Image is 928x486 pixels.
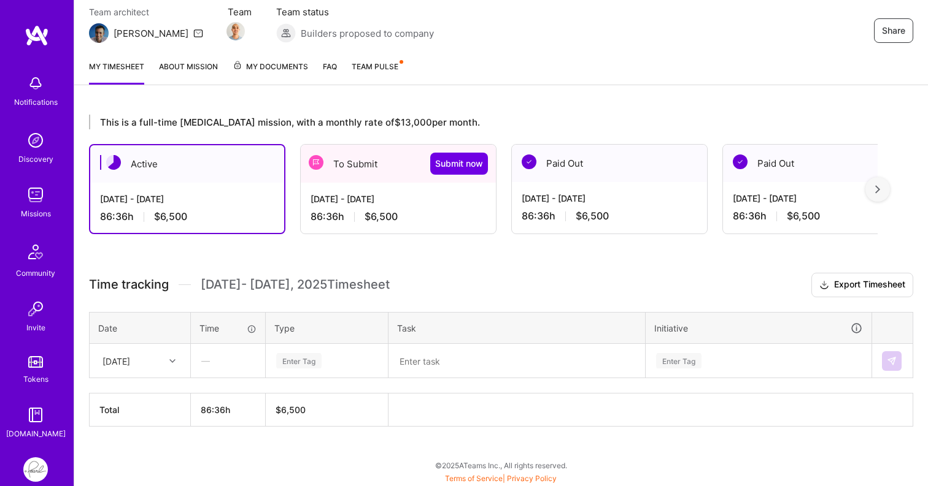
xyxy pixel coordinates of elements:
[25,25,49,47] img: logo
[887,356,897,366] img: Submit
[723,145,918,182] div: Paid Out
[323,60,337,85] a: FAQ
[656,351,702,370] div: Enter Tag
[28,356,43,368] img: tokens
[16,267,55,279] div: Community
[266,312,389,344] th: Type
[352,60,402,85] a: Team Pulse
[233,60,308,85] a: My Documents
[23,183,48,207] img: teamwork
[733,154,748,169] img: Paid Out
[169,358,176,364] i: icon Chevron
[301,145,496,183] div: To Submit
[191,393,266,427] th: 86:36h
[352,62,398,71] span: Team Pulse
[26,321,45,334] div: Invite
[193,28,203,38] i: icon Mail
[6,427,66,440] div: [DOMAIN_NAME]
[18,153,53,165] div: Discovery
[435,158,483,170] span: Submit now
[576,210,609,222] span: $6,500
[23,403,48,427] img: guide book
[23,373,48,385] div: Tokens
[23,71,48,96] img: bell
[159,60,218,85] a: About Mission
[228,6,252,18] span: Team
[733,210,908,222] div: 86:36 h
[445,474,503,483] a: Terms of Service
[23,457,48,482] img: Pearl: MVP Build
[89,23,109,43] img: Team Architect
[733,192,908,205] div: [DATE] - [DATE]
[191,344,265,377] div: —
[90,145,284,183] div: Active
[106,155,121,170] img: Active
[228,21,244,42] a: Team Member Avatar
[21,207,51,220] div: Missions
[74,450,928,480] div: © 2025 ATeams Inc., All rights reserved.
[882,25,905,37] span: Share
[311,210,486,223] div: 86:36 h
[276,351,322,370] div: Enter Tag
[89,115,878,129] div: This is a full-time [MEDICAL_DATA] mission, with a monthly rate of $13,000 per month.
[819,279,829,292] i: icon Download
[875,185,880,194] img: right
[522,192,697,205] div: [DATE] - [DATE]
[21,237,50,267] img: Community
[512,145,707,182] div: Paid Out
[301,27,434,40] span: Builders proposed to company
[365,210,398,223] span: $6,500
[654,321,863,335] div: Initiative
[507,474,557,483] a: Privacy Policy
[90,312,191,344] th: Date
[90,393,191,427] th: Total
[89,6,203,18] span: Team architect
[522,210,697,222] div: 86:36 h
[23,128,48,153] img: discovery
[100,192,274,205] div: [DATE] - [DATE]
[311,192,486,205] div: [DATE] - [DATE]
[20,457,51,482] a: Pearl: MVP Build
[445,474,557,483] span: |
[874,18,913,43] button: Share
[389,312,646,344] th: Task
[787,210,820,222] span: $6,500
[114,27,188,40] div: [PERSON_NAME]
[89,60,144,85] a: My timesheet
[522,154,536,169] img: Paid Out
[276,6,434,18] span: Team status
[100,210,274,223] div: 86:36 h
[266,393,389,427] th: $6,500
[276,23,296,43] img: Builders proposed to company
[154,210,187,223] span: $6,500
[102,354,130,367] div: [DATE]
[811,273,913,297] button: Export Timesheet
[199,322,257,335] div: Time
[226,22,245,40] img: Team Member Avatar
[201,277,390,292] span: [DATE] - [DATE] , 2025 Timesheet
[233,60,308,74] span: My Documents
[89,277,169,292] span: Time tracking
[23,297,48,321] img: Invite
[430,153,488,175] button: Submit now
[309,155,323,170] img: To Submit
[14,96,58,108] div: Notifications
